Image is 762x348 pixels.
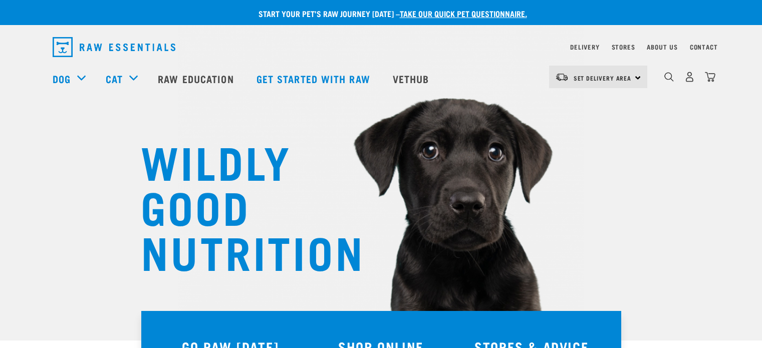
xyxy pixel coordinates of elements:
a: Raw Education [148,59,246,99]
a: Contact [690,45,718,49]
a: Vethub [383,59,442,99]
a: Dog [53,71,71,86]
a: Delivery [570,45,599,49]
img: home-icon-1@2x.png [664,72,674,82]
a: take our quick pet questionnaire. [400,11,527,16]
img: home-icon@2x.png [705,72,715,82]
nav: dropdown navigation [45,33,718,61]
h1: WILDLY GOOD NUTRITION [141,138,341,273]
a: Cat [106,71,123,86]
img: Raw Essentials Logo [53,37,175,57]
span: Set Delivery Area [574,76,632,80]
img: user.png [684,72,695,82]
a: About Us [647,45,677,49]
a: Get started with Raw [246,59,383,99]
a: Stores [612,45,635,49]
img: van-moving.png [555,73,569,82]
